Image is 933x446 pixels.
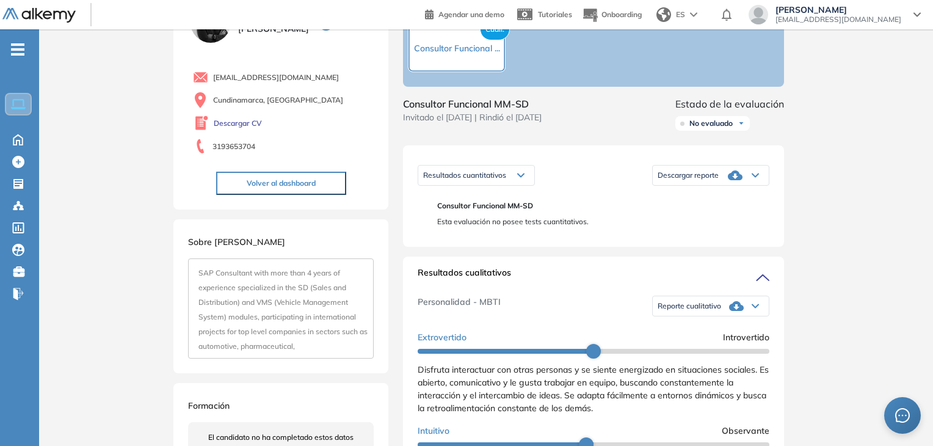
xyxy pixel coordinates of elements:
i: - [11,48,24,51]
span: Descargar reporte [658,170,719,180]
img: arrow [690,12,697,17]
span: [EMAIL_ADDRESS][DOMAIN_NAME] [775,15,901,24]
button: Onboarding [582,2,642,28]
span: Resultados cuantitativos [423,170,506,180]
a: Descargar CV [214,118,262,129]
a: Agendar una demo [425,6,504,21]
span: Extrovertido [418,331,466,344]
span: [EMAIL_ADDRESS][DOMAIN_NAME] [213,72,339,83]
span: ES [676,9,685,20]
span: Disfruta interactuar con otras personas y se siente energizado en situaciones sociales. Es abiert... [418,364,769,414]
button: Volver al dashboard [216,172,346,195]
span: El candidato no ha completado estos datos [208,432,354,443]
span: Cundinamarca, [GEOGRAPHIC_DATA] [213,95,343,106]
span: Consultor Funcional ... [414,43,500,54]
span: Observante [722,425,769,437]
img: world [656,7,671,22]
span: Agendar una demo [438,10,504,19]
span: SAP Consultant with more than 4 years of experience specialized in the SD (Sales and Distribution... [198,268,368,351]
span: Resultados cualitativos [418,266,511,286]
span: Formación [188,400,230,411]
span: Onboarding [601,10,642,19]
img: Ícono de flecha [738,120,745,127]
span: Tutoriales [538,10,572,19]
span: Intuitivo [418,425,449,437]
span: Consultor Funcional MM-SD [403,97,542,111]
span: Introvertido [723,331,769,344]
span: Reporte cualitativo [658,301,721,311]
span: 3193653704 [212,141,255,152]
span: Estado de la evaluación [675,97,784,111]
img: Logo [2,8,76,23]
span: Sobre [PERSON_NAME] [188,236,285,247]
span: Personalidad - MBTI [418,296,501,316]
span: Consultor Funcional MM-SD [437,200,760,211]
span: Invitado el [DATE] | Rindió el [DATE] [403,111,542,124]
span: No evaluado [689,119,733,128]
span: message [895,408,910,423]
span: [PERSON_NAME] [775,5,901,15]
span: Esta evaluación no posee tests cuantitativos. [437,216,760,227]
